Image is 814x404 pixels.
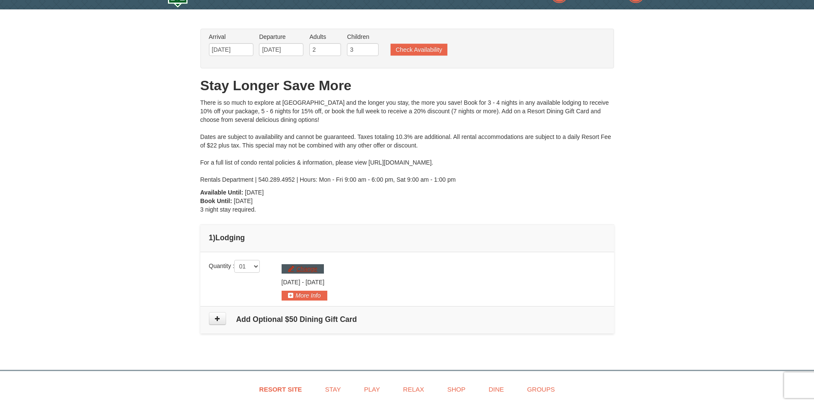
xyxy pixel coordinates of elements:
label: Departure [259,32,303,41]
a: Dine [478,380,514,399]
h4: Add Optional $50 Dining Gift Card [209,315,605,324]
a: Play [353,380,391,399]
span: ) [213,233,215,242]
a: Shop [437,380,476,399]
span: 3 night stay required. [200,206,256,213]
strong: Available Until: [200,189,244,196]
button: Check Availability [391,44,447,56]
span: [DATE] [282,279,300,286]
a: Resort Site [249,380,313,399]
button: Change [282,264,324,274]
label: Arrival [209,32,253,41]
span: [DATE] [306,279,324,286]
label: Children [347,32,379,41]
div: There is so much to explore at [GEOGRAPHIC_DATA] and the longer you stay, the more you save! Book... [200,98,614,184]
a: Relax [392,380,435,399]
a: Groups [516,380,565,399]
a: Stay [314,380,352,399]
h1: Stay Longer Save More [200,77,614,94]
span: [DATE] [245,189,264,196]
span: Quantity : [209,262,260,269]
strong: Book Until: [200,198,232,204]
h4: 1 Lodging [209,233,605,242]
label: Adults [309,32,341,41]
span: [DATE] [234,198,253,204]
button: More Info [282,291,327,300]
span: - [302,279,304,286]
